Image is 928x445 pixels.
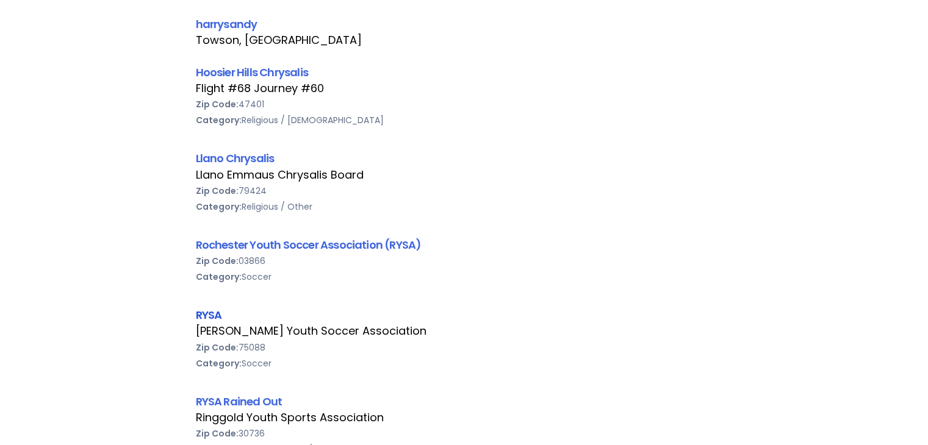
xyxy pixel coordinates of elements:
b: Category: [196,271,242,283]
div: Soccer [196,355,733,371]
b: Category: [196,357,242,369]
div: Soccer [196,269,733,285]
b: Zip Code: [196,185,239,197]
b: Zip Code: [196,255,239,267]
div: 30736 [196,425,733,441]
div: Religious / [DEMOGRAPHIC_DATA] [196,112,733,128]
b: Category: [196,114,242,126]
div: RYSA [196,307,733,323]
b: Zip Code: [196,98,239,110]
div: Llano Emmaus Chrysalis Board [196,167,733,183]
b: Zip Code: [196,427,239,440]
b: Zip Code: [196,341,239,354]
a: RYSA [196,307,222,322]
b: Category: [196,201,242,213]
a: Rochester Youth Soccer Association (RYSA) [196,237,422,252]
div: Ringgold Youth Sports Association [196,410,733,425]
a: harrysandy [196,16,257,32]
div: Rochester Youth Soccer Association (RYSA) [196,237,733,253]
div: 75088 [196,340,733,355]
div: Towson, [GEOGRAPHIC_DATA] [196,32,733,48]
a: Hoosier Hills Chrysalis [196,65,308,80]
a: Llano Chrysalis [196,151,275,166]
div: Flight #68 Journey #60 [196,80,733,96]
div: [PERSON_NAME] Youth Soccer Association [196,323,733,339]
div: Religious / Other [196,199,733,215]
div: 79424 [196,183,733,199]
div: 03866 [196,253,733,269]
a: RYSA Rained Out [196,394,282,409]
div: Hoosier Hills Chrysalis [196,64,733,80]
div: Llano Chrysalis [196,150,733,166]
div: 47401 [196,96,733,112]
div: harrysandy [196,16,733,32]
div: RYSA Rained Out [196,393,733,410]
